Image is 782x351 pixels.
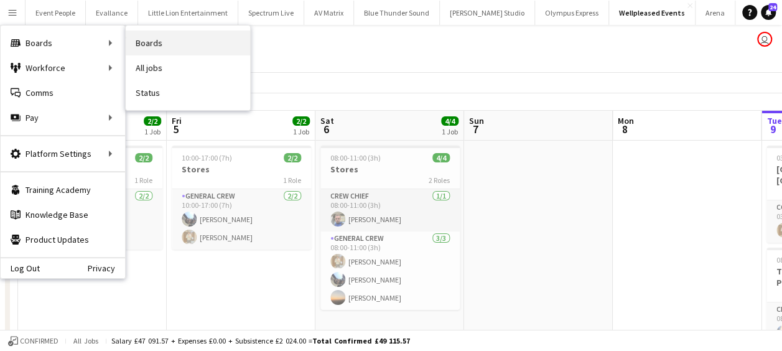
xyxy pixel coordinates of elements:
div: Workforce [1,55,125,80]
span: 2/2 [144,116,161,126]
span: Total Confirmed £49 115.57 [312,336,410,345]
span: 2 Roles [429,175,450,185]
h3: Stores [320,164,460,175]
span: 4/4 [441,116,458,126]
span: 2/2 [284,153,301,162]
span: 1 Role [283,175,301,185]
span: 5 [170,122,182,136]
button: Confirmed [6,334,60,348]
span: All jobs [71,336,101,345]
app-card-role: General Crew3/308:00-11:00 (3h)[PERSON_NAME][PERSON_NAME][PERSON_NAME] [320,232,460,310]
app-user-avatar: Dominic Riley [757,32,772,47]
span: Confirmed [20,337,58,345]
div: 1 Job [293,127,309,136]
span: 4/4 [432,153,450,162]
div: Platform Settings [1,141,125,166]
button: Blue Thunder Sound [354,1,440,25]
span: 08:00-11:00 (3h) [330,153,381,162]
span: 10:00-17:00 (7h) [182,153,232,162]
span: 24 [768,3,777,11]
span: Fri [172,115,182,126]
a: Privacy [88,263,125,273]
div: 1 Job [442,127,458,136]
a: Status [126,80,250,105]
app-card-role: Crew Chief1/108:00-11:00 (3h)[PERSON_NAME] [320,189,460,232]
button: AV Matrix [304,1,354,25]
span: Sat [320,115,334,126]
h3: Stores [172,164,311,175]
a: Product Updates [1,227,125,252]
app-job-card: 10:00-17:00 (7h)2/2Stores1 RoleGeneral Crew2/210:00-17:00 (7h)[PERSON_NAME][PERSON_NAME] [172,146,311,250]
button: Spectrum Live [238,1,304,25]
button: Evallance [86,1,138,25]
a: Comms [1,80,125,105]
button: Little Lion Entertainment [138,1,238,25]
a: Boards [126,30,250,55]
a: Log Out [1,263,40,273]
button: Arena [696,1,735,25]
a: Knowledge Base [1,202,125,227]
span: Mon [618,115,634,126]
span: 7 [467,122,484,136]
a: Training Academy [1,177,125,202]
div: Salary £47 091.57 + Expenses £0.00 + Subsistence £2 024.00 = [111,336,410,345]
span: 1 Role [134,175,152,185]
button: Event People [26,1,86,25]
a: All jobs [126,55,250,80]
span: Sun [469,115,484,126]
div: 1 Job [144,127,161,136]
span: Tue [766,115,781,126]
app-job-card: 08:00-11:00 (3h)4/4Stores2 RolesCrew Chief1/108:00-11:00 (3h)[PERSON_NAME]General Crew3/308:00-11... [320,146,460,310]
span: 8 [616,122,634,136]
button: Olympus Express [535,1,609,25]
span: 6 [319,122,334,136]
button: Wellpleased Events [609,1,696,25]
div: Boards [1,30,125,55]
a: 24 [761,5,776,20]
span: 2/2 [292,116,310,126]
span: 2/2 [135,153,152,162]
div: Pay [1,105,125,130]
span: 9 [765,122,781,136]
app-card-role: General Crew2/210:00-17:00 (7h)[PERSON_NAME][PERSON_NAME] [172,189,311,250]
button: [PERSON_NAME] Studio [440,1,535,25]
